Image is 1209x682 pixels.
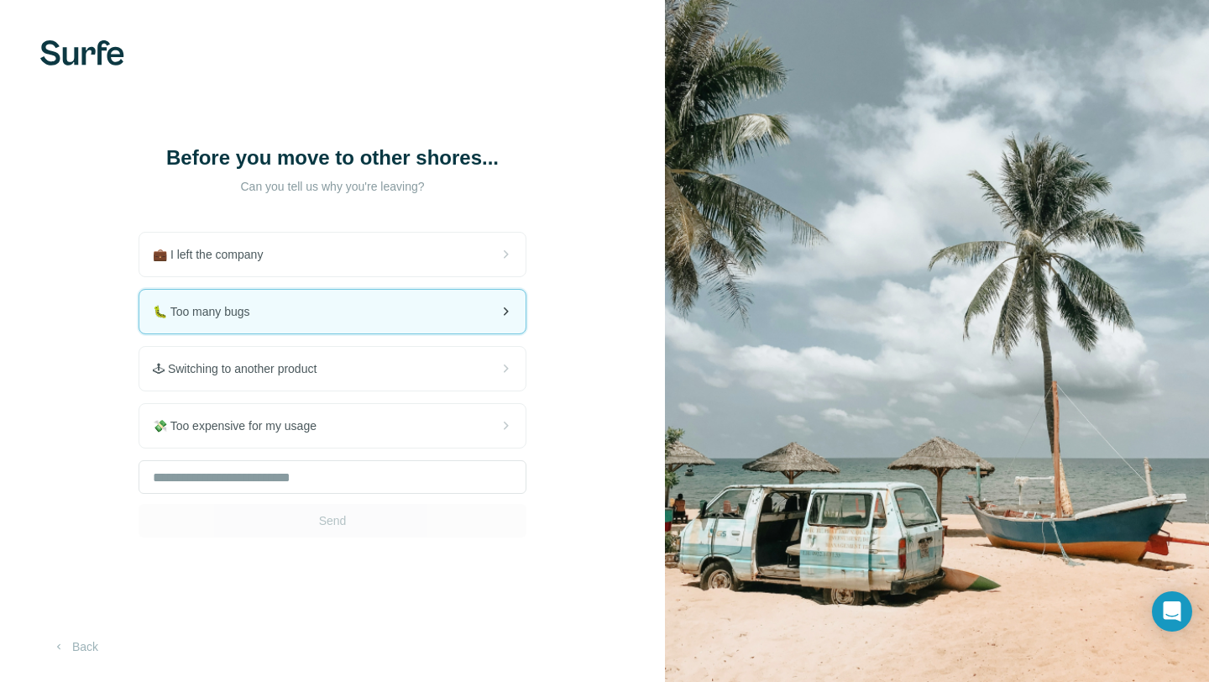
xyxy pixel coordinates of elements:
img: Surfe's logo [40,40,124,66]
span: 🕹 Switching to another product [153,360,330,377]
span: 🐛 Too many bugs [153,303,264,320]
div: Open Intercom Messenger [1152,591,1192,632]
span: 💸 Too expensive for my usage [153,417,330,434]
span: 💼 I left the company [153,246,276,263]
h1: Before you move to other shores... [165,144,500,171]
button: Back [40,632,110,662]
p: Can you tell us why you're leaving? [165,178,500,195]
